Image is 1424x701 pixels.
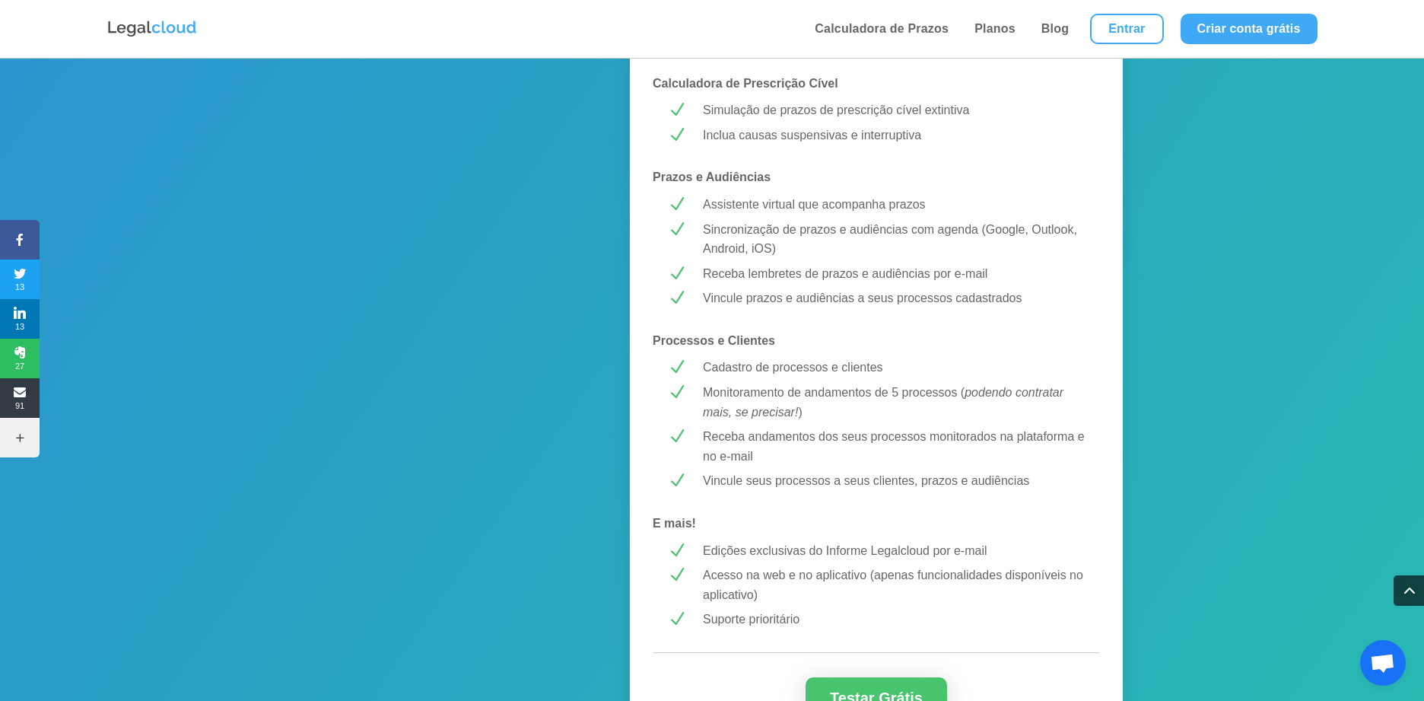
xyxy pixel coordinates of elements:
[703,471,1085,491] p: Vincule seus processos a seus clientes, prazos e audiências
[667,100,686,119] span: N
[703,100,1085,120] p: Simulação de prazos de prescrição cível extintiva
[667,610,686,629] span: N
[653,77,838,90] strong: Calculadora de Prescrição Cível
[703,386,1063,419] em: podendo contratar mais, se precisar!
[667,427,686,446] span: N
[667,126,686,145] span: N
[703,264,1085,284] p: Receba lembretes de prazos e audiências por e-mail
[703,220,1085,259] p: Sincronização de prazos e audiências com agenda (Google, Outlook, Android, iOS)
[653,334,775,347] strong: Processos e Clientes
[703,383,1085,422] p: Monitoramento de andamentos de 5 processos ( )
[1360,640,1406,686] a: Bate-papo aberto
[703,288,1085,308] p: Vincule prazos e audiências a seus processos cadastrados
[703,566,1085,604] p: Acesso na web e no aplicativo (apenas funcionalidades disponíveis no aplicativo)
[703,195,1085,215] p: Assistente virtual que acompanha prazos
[667,358,686,377] span: N
[667,471,686,490] span: N
[667,541,686,560] span: N
[653,517,696,530] strong: E mais!
[667,288,686,307] span: N
[667,220,686,239] span: N
[703,358,1085,378] p: Cadastro de processos e clientes
[703,541,1085,561] p: Edições exclusivas do Informe Legalcloud por e-mail
[667,195,686,214] span: N
[703,610,1085,629] p: Suporte prioritário
[667,566,686,585] span: N
[667,264,686,283] span: N
[703,126,1085,145] p: Inclua causas suspensivas e interruptiva
[653,170,771,183] strong: Prazos e Audiências
[1090,14,1163,44] a: Entrar
[667,383,686,402] span: N
[703,427,1085,466] p: Receba andamentos dos seus processos monitorados na plataforma e no e-mail
[1181,14,1318,44] a: Criar conta grátis
[106,19,198,39] img: Logo da Legalcloud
